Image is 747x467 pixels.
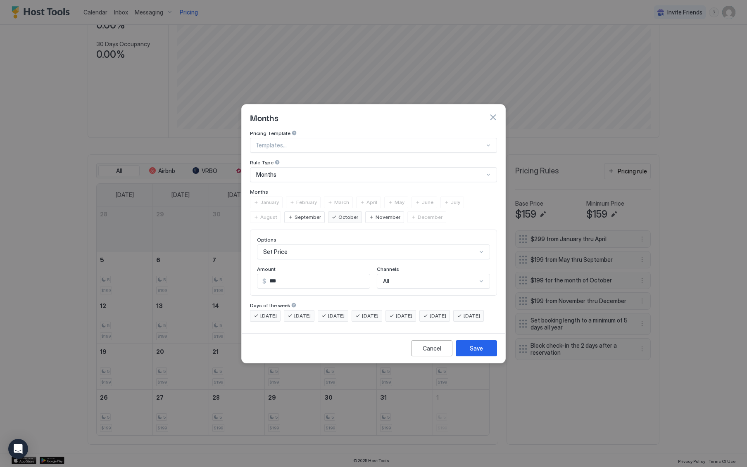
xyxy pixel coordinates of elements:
[366,199,377,206] span: April
[296,199,317,206] span: February
[362,312,378,320] span: [DATE]
[395,199,404,206] span: May
[295,213,321,221] span: September
[256,171,276,178] span: Months
[260,199,279,206] span: January
[266,274,370,288] input: Input Field
[334,199,349,206] span: March
[411,340,452,356] button: Cancel
[294,312,311,320] span: [DATE]
[422,199,433,206] span: June
[464,312,480,320] span: [DATE]
[257,237,276,243] span: Options
[250,159,274,166] span: Rule Type
[338,213,358,221] span: October
[376,213,400,221] span: November
[250,111,278,123] span: Months
[250,130,290,136] span: Pricing Template
[263,248,288,256] span: Set Price
[418,213,442,221] span: December
[260,213,277,221] span: August
[262,277,266,285] span: $
[250,189,268,195] span: Months
[328,312,345,320] span: [DATE]
[451,199,460,206] span: July
[470,344,483,353] div: Save
[260,312,277,320] span: [DATE]
[430,312,446,320] span: [DATE]
[377,266,399,272] span: Channels
[456,340,497,356] button: Save
[257,266,276,272] span: Amount
[383,277,389,285] span: All
[8,439,28,459] div: Open Intercom Messenger
[423,344,441,353] div: Cancel
[396,312,412,320] span: [DATE]
[250,302,290,308] span: Days of the week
